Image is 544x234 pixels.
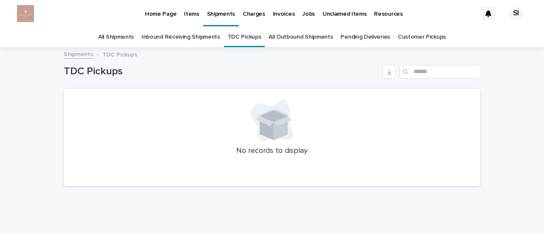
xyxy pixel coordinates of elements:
[399,65,480,79] input: Search
[17,5,34,22] img: qzchIeBG8OzyvpqHerJr0yqiF23o9X0McN9GKcKcjEI
[64,49,93,59] a: Shipments
[340,27,390,47] a: Pending Deliveries
[269,27,333,47] a: All Outbound Shipments
[64,65,379,78] h1: TDC Pickups
[98,27,134,47] a: All Shipments
[509,7,523,20] div: SI
[228,27,261,47] a: TDC Pickups
[398,27,446,47] a: Customer Pickups
[74,147,470,156] p: No records to display
[102,49,137,59] p: TDC Pickups
[142,27,220,47] a: Inbound Receiving Shipments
